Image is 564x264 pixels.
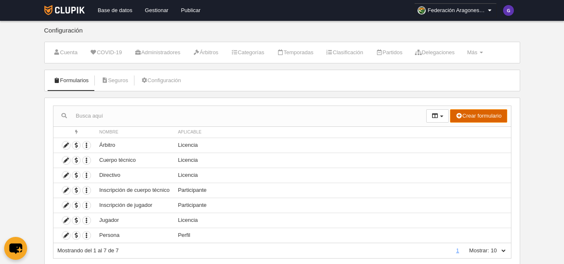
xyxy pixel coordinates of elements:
[96,74,133,87] a: Seguros
[95,153,174,168] td: Cuerpo técnico
[174,198,511,213] td: Participante
[371,46,407,59] a: Partidos
[130,46,185,59] a: Administradores
[272,46,318,59] a: Temporadas
[450,109,507,123] button: Crear formulario
[174,138,511,153] td: Licencia
[428,6,486,15] span: Federación Aragonesa de Pelota
[321,46,368,59] a: Clasificación
[44,5,85,15] img: Clupik
[188,46,223,59] a: Árbitros
[174,213,511,228] td: Licencia
[95,168,174,183] td: Directivo
[417,6,426,15] img: OaNUqngkLdpN.30x30.jpg
[86,46,126,59] a: COVID-19
[4,237,27,260] button: chat-button
[95,213,174,228] td: Jugador
[95,228,174,243] td: Persona
[99,130,119,134] span: Nombre
[53,110,426,122] input: Busca aquí
[467,49,478,55] span: Más
[503,5,514,16] img: c2l6ZT0zMHgzMCZmcz05JnRleHQ9RyZiZz01ZTM1YjE%3D.png
[461,247,489,254] label: Mostrar:
[44,27,520,42] div: Configuración
[49,74,94,87] a: Formularios
[226,46,269,59] a: Categorías
[95,198,174,213] td: Inscripción de jugador
[49,46,82,59] a: Cuenta
[58,247,119,254] span: Mostrando del 1 al 7 de 7
[463,46,488,59] a: Más
[174,228,511,243] td: Perfil
[136,74,185,87] a: Configuración
[174,183,511,198] td: Participante
[95,183,174,198] td: Inscripción de cuerpo técnico
[414,3,497,18] a: Federación Aragonesa de Pelota
[455,247,461,254] a: 1
[174,168,511,183] td: Licencia
[410,46,459,59] a: Delegaciones
[95,138,174,153] td: Árbitro
[174,153,511,168] td: Licencia
[178,130,202,134] span: Aplicable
